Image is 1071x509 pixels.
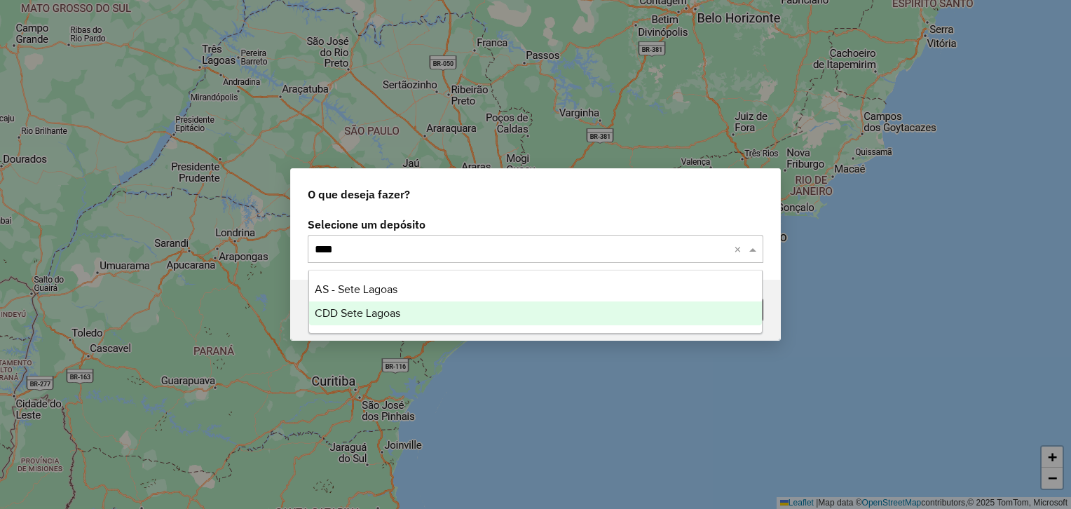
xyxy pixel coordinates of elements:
ng-dropdown-panel: Options list [308,270,763,334]
label: Selecione um depósito [308,216,763,233]
span: CDD Sete Lagoas [315,307,400,319]
span: AS - Sete Lagoas [315,283,397,295]
span: Clear all [734,240,746,257]
span: O que deseja fazer? [308,186,410,203]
